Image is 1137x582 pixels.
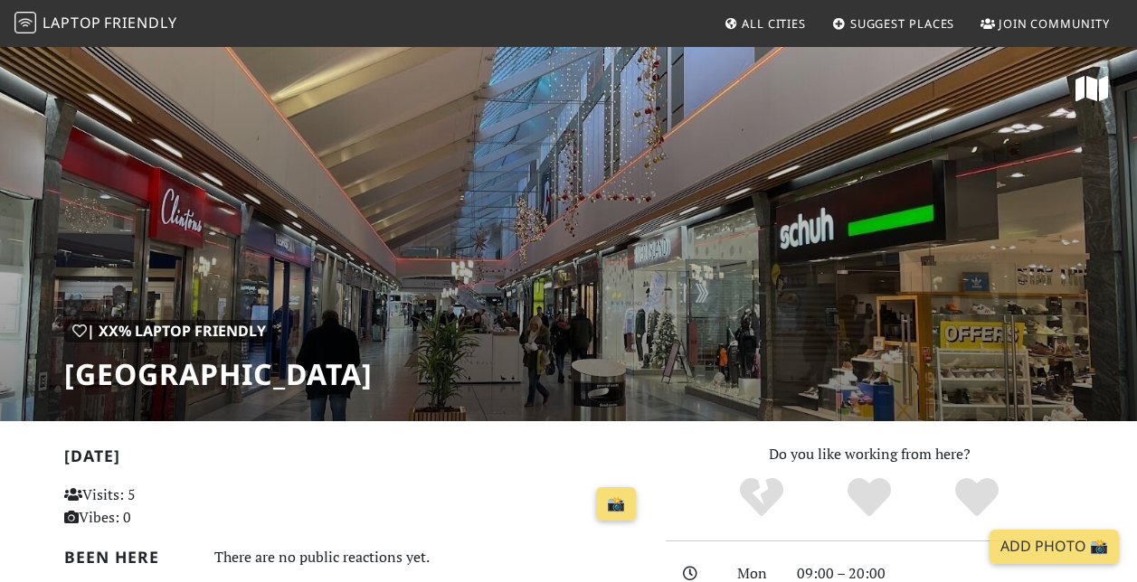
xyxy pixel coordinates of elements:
div: Yes [816,475,924,521]
p: Visits: 5 Vibes: 0 [64,483,243,530]
h2: [DATE] [64,446,644,473]
div: | XX% Laptop Friendly [64,320,274,343]
a: Suggest Places [825,7,962,40]
div: There are no public reactions yet. [214,544,644,570]
span: All Cities [742,15,806,32]
div: No [708,475,816,521]
span: Laptop [43,13,101,33]
img: LaptopFriendly [14,12,36,33]
a: All Cities [716,7,813,40]
h2: Been here [64,548,193,567]
div: Definitely! [923,475,1030,521]
span: Friendly [104,13,176,33]
a: 📸 [596,487,636,521]
a: Add Photo 📸 [990,530,1119,564]
span: Join Community [999,15,1110,32]
p: Do you like working from here? [666,443,1074,466]
a: Join Community [973,7,1117,40]
a: LaptopFriendly LaptopFriendly [14,8,177,40]
h1: [GEOGRAPHIC_DATA] [64,357,373,391]
span: Suggest Places [850,15,955,32]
